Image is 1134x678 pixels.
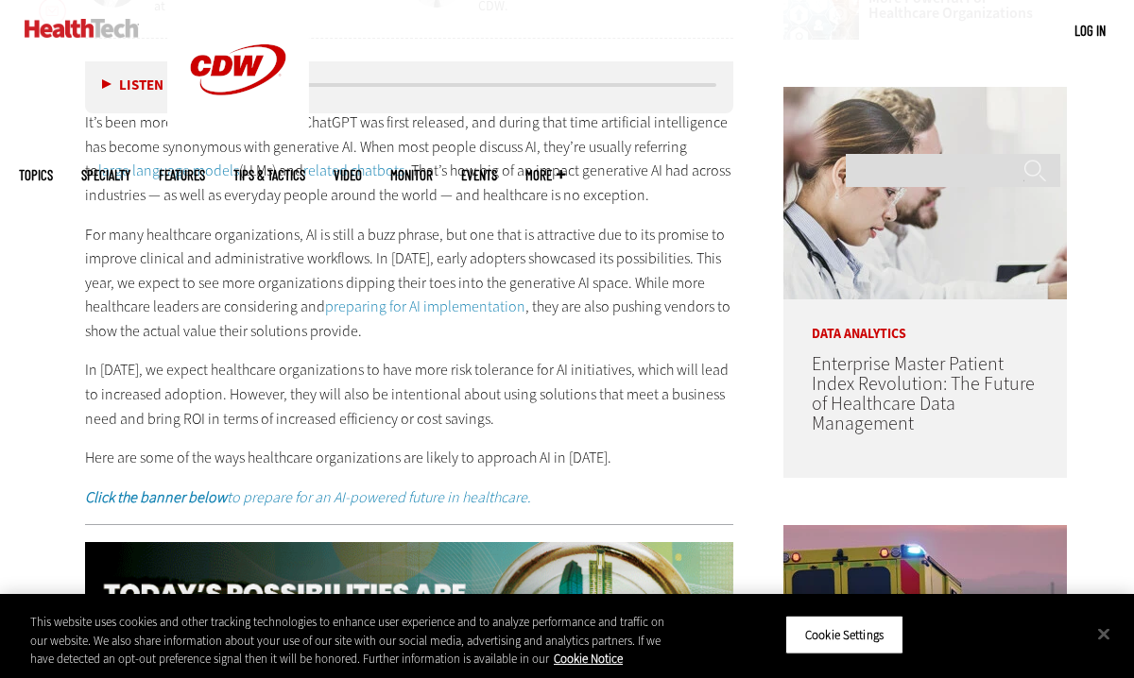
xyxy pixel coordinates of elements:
p: Here are some of the ways healthcare organizations are likely to approach AI in [DATE]. [85,446,733,470]
a: More information about your privacy [554,651,623,667]
p: Data Analytics [783,299,1067,341]
span: Specialty [81,168,130,182]
span: Topics [19,168,53,182]
div: User menu [1074,21,1106,41]
div: This website uses cookies and other tracking technologies to enhance user experience and to analy... [30,613,680,669]
p: For many healthcare organizations, AI is still a buzz phrase, but one that is attractive due to i... [85,223,733,344]
a: Click the banner belowto prepare for an AI-powered future in healthcare. [85,487,531,507]
button: Close [1083,613,1125,654]
a: Log in [1074,22,1106,39]
a: CDW [167,125,309,144]
a: Video [334,168,362,182]
span: More [525,168,565,182]
a: Tips & Tactics [233,168,305,182]
a: Events [461,168,497,182]
img: medical researchers look at data on desktop monitor [783,87,1067,299]
p: In [DATE], we expect healthcare organizations to have more risk tolerance for AI initiatives, whi... [85,358,733,431]
a: preparing for AI implementation [325,297,525,316]
em: to prepare for an AI-powered future in healthcare. [85,487,531,507]
a: Features [159,168,205,182]
a: MonITor [390,168,433,182]
a: Enterprise Master Patient Index Revolution: The Future of Healthcare Data Management [812,351,1035,436]
img: xs_infrasturcturemod_animated_q324_learn_desktop [85,542,733,653]
button: Cookie Settings [785,615,903,654]
strong: Click the banner below [85,487,227,507]
img: Home [25,19,139,38]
